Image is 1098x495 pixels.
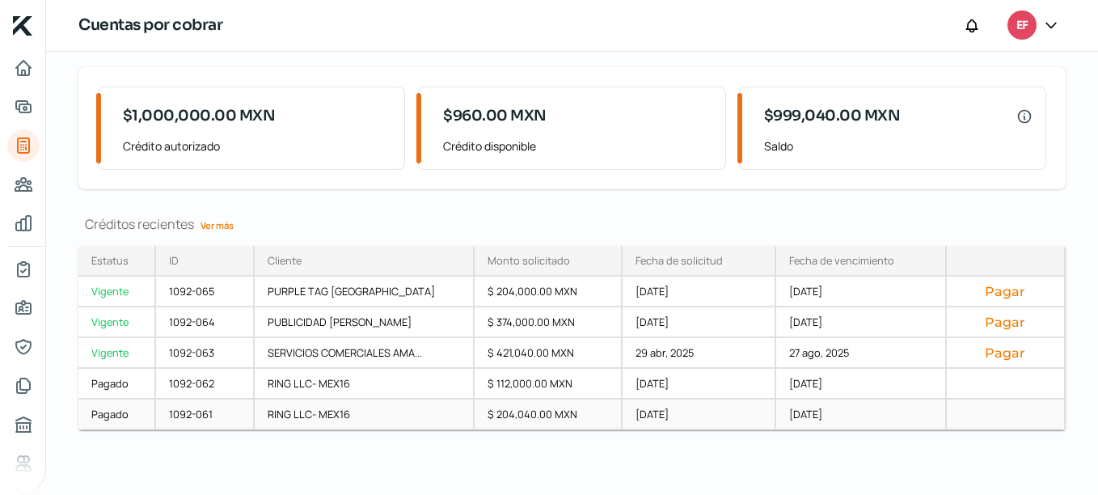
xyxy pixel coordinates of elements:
[156,307,255,338] div: 1092-064
[123,136,391,156] span: Crédito autorizado
[7,129,40,162] a: Cuentas por cobrar
[475,400,623,430] div: $ 204,040.00 MXN
[156,400,255,430] div: 1092-061
[1016,16,1028,36] span: EF
[255,400,475,430] div: RING LLC- MEX16
[7,52,40,84] a: Inicio
[156,338,255,369] div: 1092-063
[960,345,1051,361] button: Pagar
[123,105,276,127] span: $1,000,000.00 MXN
[776,369,947,400] div: [DATE]
[156,277,255,307] div: 1092-065
[7,91,40,123] a: Solicitar crédito
[255,307,475,338] div: PUBLICIDAD [PERSON_NAME]
[7,370,40,402] a: Documentos
[7,331,40,363] a: Representantes
[91,253,129,268] div: Estatus
[475,277,623,307] div: $ 204,000.00 MXN
[488,253,570,268] div: Monto solicitado
[78,369,156,400] a: Pagado
[78,14,222,37] h1: Cuentas por cobrar
[623,338,775,369] div: 29 abr, 2025
[960,283,1051,299] button: Pagar
[7,447,40,480] a: Referencias
[636,253,723,268] div: Fecha de solicitud
[776,338,947,369] div: 27 ago, 2025
[268,253,302,268] div: Cliente
[789,253,894,268] div: Fecha de vencimiento
[475,369,623,400] div: $ 112,000.00 MXN
[255,338,475,369] div: SERVICIOS COMERCIALES AMA...
[623,277,775,307] div: [DATE]
[960,314,1051,330] button: Pagar
[623,400,775,430] div: [DATE]
[78,215,1066,233] div: Créditos recientes
[764,105,901,127] span: $999,040.00 MXN
[475,307,623,338] div: $ 374,000.00 MXN
[156,369,255,400] div: 1092-062
[78,277,156,307] a: Vigente
[7,408,40,441] a: Buró de crédito
[169,253,179,268] div: ID
[443,136,712,156] span: Crédito disponible
[475,338,623,369] div: $ 421,040.00 MXN
[255,369,475,400] div: RING LLC- MEX16
[7,253,40,286] a: Mi contrato
[623,307,775,338] div: [DATE]
[78,307,156,338] a: Vigente
[443,105,547,127] span: $960.00 MXN
[194,213,240,238] a: Ver más
[764,136,1033,156] span: Saldo
[776,277,947,307] div: [DATE]
[255,277,475,307] div: PURPLE TAG [GEOGRAPHIC_DATA]
[7,292,40,324] a: Información general
[776,400,947,430] div: [DATE]
[7,207,40,239] a: Mis finanzas
[7,168,40,201] a: Cuentas por pagar
[78,400,156,430] a: Pagado
[78,338,156,369] a: Vigente
[776,307,947,338] div: [DATE]
[623,369,775,400] div: [DATE]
